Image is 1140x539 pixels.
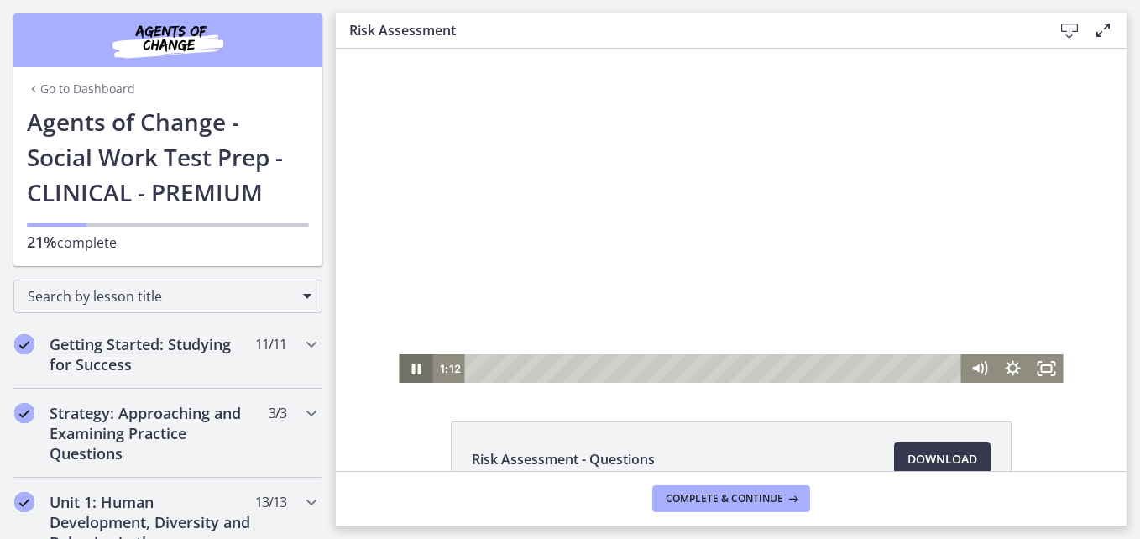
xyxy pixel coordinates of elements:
button: Fullscreen [694,306,728,334]
div: Search by lesson title [13,280,322,313]
a: Download [894,442,991,476]
span: 11 / 11 [255,334,286,354]
span: Risk Assessment - Questions [472,449,655,469]
i: Completed [14,334,34,354]
span: Search by lesson title [28,287,295,306]
i: Completed [14,492,34,512]
img: Agents of Change [67,20,269,60]
button: Show settings menu [661,306,694,334]
i: Completed [14,403,34,423]
span: 3 / 3 [269,403,286,423]
a: Go to Dashboard [27,81,135,97]
span: 13 / 13 [255,492,286,512]
h3: Risk Assessment [349,20,1026,40]
h1: Agents of Change - Social Work Test Prep - CLINICAL - PREMIUM [27,104,309,210]
p: complete [27,232,309,253]
iframe: Video Lesson [336,49,1127,383]
h2: Strategy: Approaching and Examining Practice Questions [50,403,254,463]
button: Complete & continue [652,485,810,512]
span: Complete & continue [666,492,783,505]
span: 21% [27,232,57,252]
button: Mute [627,306,661,334]
span: Download [907,449,977,469]
h2: Getting Started: Studying for Success [50,334,254,374]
